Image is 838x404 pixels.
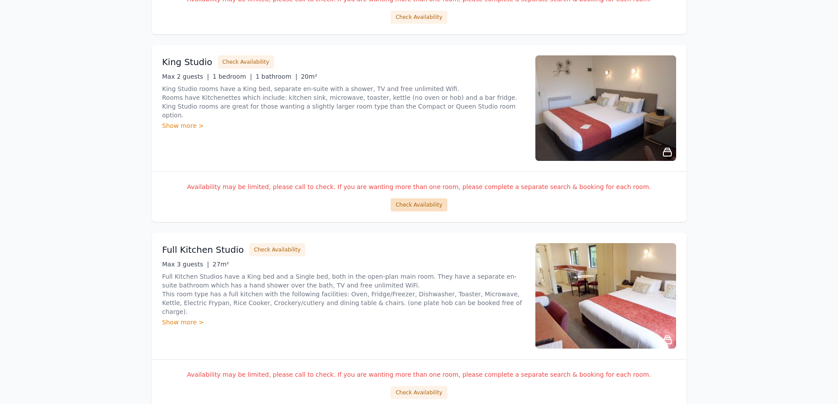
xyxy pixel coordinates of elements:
button: Check Availability [391,198,447,211]
span: 1 bathroom | [256,73,297,80]
span: Max 2 guests | [162,73,209,80]
button: Check Availability [391,11,447,24]
div: Show more > [162,318,525,327]
button: Check Availability [249,243,305,256]
span: 27m² [212,261,229,268]
h3: Full Kitchen Studio [162,244,244,256]
div: Show more > [162,121,525,130]
span: 1 bedroom | [212,73,252,80]
p: Availability may be limited, please call to check. If you are wanting more than one room, please ... [162,182,676,191]
p: Availability may be limited, please call to check. If you are wanting more than one room, please ... [162,370,676,379]
h3: King Studio [162,56,212,68]
button: Check Availability [391,386,447,399]
span: 20m² [301,73,317,80]
p: Full Kitchen Studios have a King bed and a Single bed, both in the open-plan main room. They have... [162,272,525,316]
p: King Studio rooms have a King bed, separate en-suite with a shower, TV and free unlimited Wifi. R... [162,84,525,120]
button: Check Availability [218,55,274,69]
span: Max 3 guests | [162,261,209,268]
